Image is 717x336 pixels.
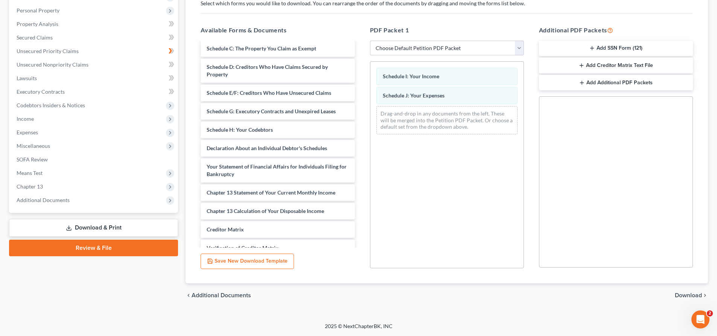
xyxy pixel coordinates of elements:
[144,322,573,336] div: 2025 © NextChapterBK, INC
[192,292,251,298] span: Additional Documents
[691,310,709,328] iframe: Intercom live chat
[707,310,713,316] span: 2
[11,31,178,44] a: Secured Claims
[207,245,279,251] span: Verification of Creditor Matrix
[207,90,331,96] span: Schedule E/F: Creditors Who Have Unsecured Claims
[17,61,88,68] span: Unsecured Nonpriority Claims
[702,292,708,298] i: chevron_right
[11,153,178,166] a: SOFA Review
[17,129,38,135] span: Expenses
[539,41,693,56] button: Add SSN Form (121)
[17,34,53,41] span: Secured Claims
[207,226,244,233] span: Creditor Matrix
[207,64,328,78] span: Schedule D: Creditors Who Have Claims Secured by Property
[11,71,178,85] a: Lawsuits
[186,292,251,298] a: chevron_left Additional Documents
[17,143,50,149] span: Miscellaneous
[17,102,85,108] span: Codebtors Insiders & Notices
[370,26,524,35] h5: PDF Packet 1
[17,197,70,203] span: Additional Documents
[675,292,702,298] span: Download
[17,7,59,14] span: Personal Property
[539,75,693,91] button: Add Additional PDF Packets
[207,108,336,114] span: Schedule G: Executory Contracts and Unexpired Leases
[11,17,178,31] a: Property Analysis
[17,116,34,122] span: Income
[9,240,178,256] a: Review & File
[207,126,273,133] span: Schedule H: Your Codebtors
[376,106,518,134] div: Drag-and-drop in any documents from the left. These will be merged into the Petition PDF Packet. ...
[207,163,347,177] span: Your Statement of Financial Affairs for Individuals Filing for Bankruptcy
[201,26,355,35] h5: Available Forms & Documents
[17,21,58,27] span: Property Analysis
[11,44,178,58] a: Unsecured Priority Claims
[207,189,335,196] span: Chapter 13 Statement of Your Current Monthly Income
[675,292,708,298] button: Download chevron_right
[539,26,693,35] h5: Additional PDF Packets
[17,48,79,54] span: Unsecured Priority Claims
[11,58,178,71] a: Unsecured Nonpriority Claims
[11,85,178,99] a: Executory Contracts
[207,145,327,151] span: Declaration About an Individual Debtor's Schedules
[207,208,324,214] span: Chapter 13 Calculation of Your Disposable Income
[17,75,37,81] span: Lawsuits
[207,45,316,52] span: Schedule C: The Property You Claim as Exempt
[383,73,439,79] span: Schedule I: Your Income
[186,292,192,298] i: chevron_left
[201,254,294,269] button: Save New Download Template
[17,170,43,176] span: Means Test
[383,92,445,99] span: Schedule J: Your Expenses
[539,58,693,73] button: Add Creditor Matrix Text File
[17,183,43,190] span: Chapter 13
[17,88,65,95] span: Executory Contracts
[17,156,48,163] span: SOFA Review
[9,219,178,237] a: Download & Print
